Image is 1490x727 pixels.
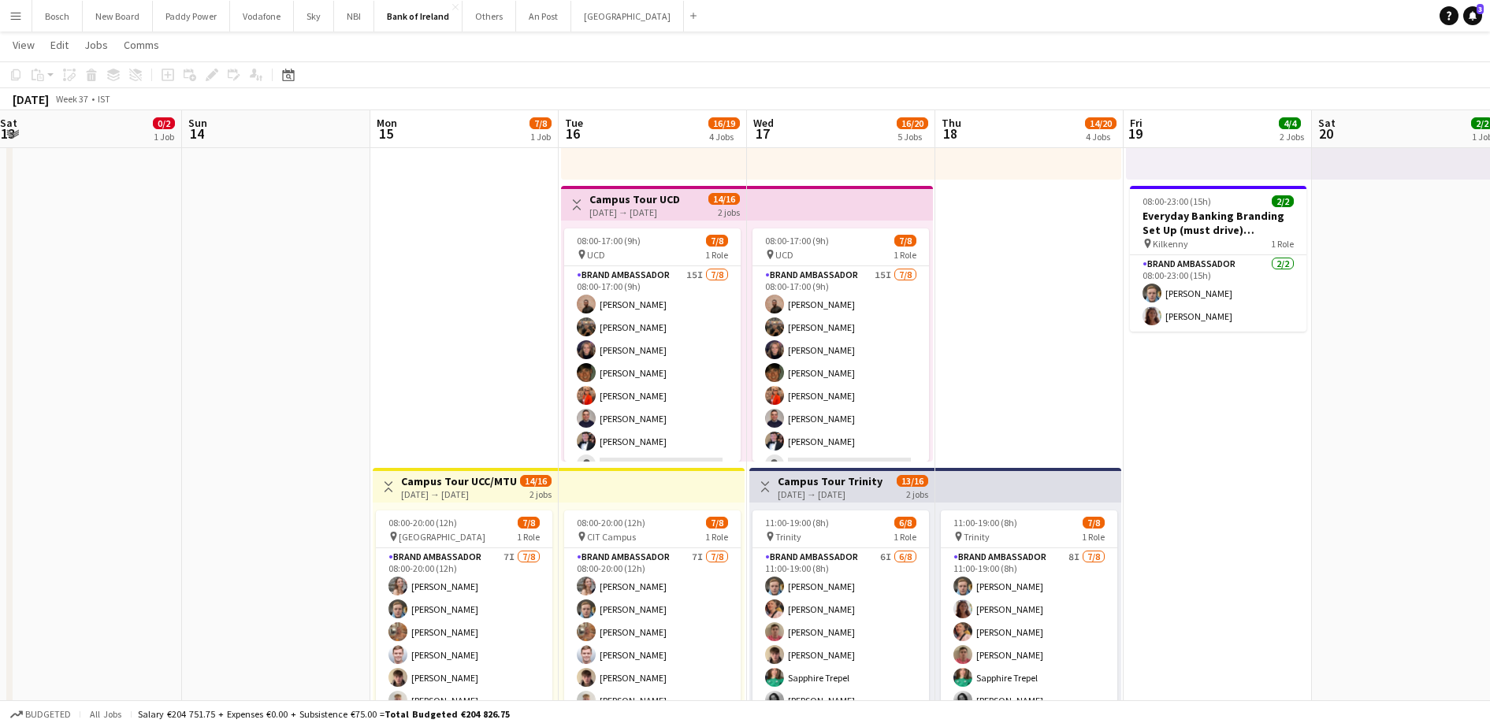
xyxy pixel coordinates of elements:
span: Trinity [775,531,801,543]
span: 08:00-23:00 (15h) [1143,195,1211,207]
span: 1 Role [705,531,728,543]
span: Total Budgeted €204 826.75 [385,708,510,720]
span: 4/4 [1279,117,1301,129]
button: Bank of Ireland [374,1,463,32]
span: 17 [751,124,774,143]
span: UCD [775,249,793,261]
span: 7/8 [529,117,552,129]
span: Edit [50,38,69,52]
span: Sat [1318,116,1336,130]
a: Jobs [78,35,114,55]
button: Bosch [32,1,83,32]
span: Thu [942,116,961,130]
span: Comms [124,38,159,52]
div: 1 Job [154,131,174,143]
span: Mon [377,116,397,130]
h3: Campus Tour UCC/MTU [401,474,517,488]
span: Week 37 [52,93,91,105]
button: NBI [334,1,374,32]
span: 20 [1316,124,1336,143]
span: 7/8 [894,235,916,247]
span: 0/2 [153,117,175,129]
app-job-card: 08:00-17:00 (9h)7/8 UCD1 RoleBrand Ambassador15I7/808:00-17:00 (9h)[PERSON_NAME][PERSON_NAME][PER... [564,228,741,462]
span: 15 [374,124,397,143]
span: 1 Role [1271,238,1294,250]
span: All jobs [87,708,124,720]
div: [DATE] → [DATE] [401,488,517,500]
span: UCD [587,249,605,261]
span: 19 [1128,124,1143,143]
button: New Board [83,1,153,32]
span: 08:00-20:00 (12h) [388,517,457,529]
div: [DATE] [13,91,49,107]
a: Comms [117,35,165,55]
div: Salary €204 751.75 + Expenses €0.00 + Subsistence €75.00 = [138,708,510,720]
span: 2/2 [1272,195,1294,207]
button: Sky [294,1,334,32]
button: Paddy Power [153,1,230,32]
div: 5 Jobs [897,131,927,143]
span: Budgeted [25,709,71,720]
div: 2 Jobs [1280,131,1304,143]
span: 1 Role [1082,531,1105,543]
span: Sun [188,116,207,130]
span: 08:00-20:00 (12h) [577,517,645,529]
span: 14 [186,124,207,143]
span: 14/16 [520,475,552,487]
span: 08:00-17:00 (9h) [577,235,641,247]
span: 16/19 [708,117,740,129]
app-card-role: Brand Ambassador15I7/808:00-17:00 (9h)[PERSON_NAME][PERSON_NAME][PERSON_NAME][PERSON_NAME][PERSON... [752,266,929,480]
span: 16 [563,124,583,143]
span: 1 Role [705,249,728,261]
button: Others [463,1,516,32]
span: 7/8 [518,517,540,529]
button: An Post [516,1,571,32]
span: Trinity [964,531,990,543]
button: [GEOGRAPHIC_DATA] [571,1,684,32]
span: 14/16 [708,193,740,205]
span: Kilkenny [1153,238,1188,250]
span: 1 Role [517,531,540,543]
span: 7/8 [706,235,728,247]
span: Wed [753,116,774,130]
span: 1 Role [894,249,916,261]
div: IST [98,93,110,105]
span: CIT Campus [587,531,636,543]
span: 7/8 [1083,517,1105,529]
div: 2 jobs [718,205,740,218]
div: [DATE] → [DATE] [778,488,882,500]
span: 08:00-17:00 (9h) [765,235,829,247]
a: View [6,35,41,55]
div: [DATE] → [DATE] [589,206,680,218]
h3: Campus Tour UCD [589,192,680,206]
app-card-role: Brand Ambassador2/208:00-23:00 (15h)[PERSON_NAME][PERSON_NAME] [1130,255,1306,332]
span: Fri [1130,116,1143,130]
span: 11:00-19:00 (8h) [765,517,829,529]
span: 7/8 [706,517,728,529]
span: 14/20 [1085,117,1117,129]
div: 2 jobs [529,487,552,500]
span: 18 [939,124,961,143]
div: 4 Jobs [1086,131,1116,143]
div: 2 jobs [906,487,928,500]
app-job-card: 08:00-17:00 (9h)7/8 UCD1 RoleBrand Ambassador15I7/808:00-17:00 (9h)[PERSON_NAME][PERSON_NAME][PER... [752,228,929,462]
div: 4 Jobs [709,131,739,143]
span: 11:00-19:00 (8h) [953,517,1017,529]
a: Edit [44,35,75,55]
span: View [13,38,35,52]
span: Jobs [84,38,108,52]
span: 1 Role [894,531,916,543]
span: 13/16 [897,475,928,487]
h3: Campus Tour Trinity [778,474,882,488]
span: 6/8 [894,517,916,529]
app-card-role: Brand Ambassador15I7/808:00-17:00 (9h)[PERSON_NAME][PERSON_NAME][PERSON_NAME][PERSON_NAME][PERSON... [564,266,741,480]
span: 3 [1477,4,1484,14]
span: Tue [565,116,583,130]
a: 3 [1463,6,1482,25]
div: 1 Job [530,131,551,143]
app-job-card: 08:00-23:00 (15h)2/2Everyday Banking Branding Set Up (must drive) Overnight Kilkenny1 RoleBrand A... [1130,186,1306,332]
button: Budgeted [8,706,73,723]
